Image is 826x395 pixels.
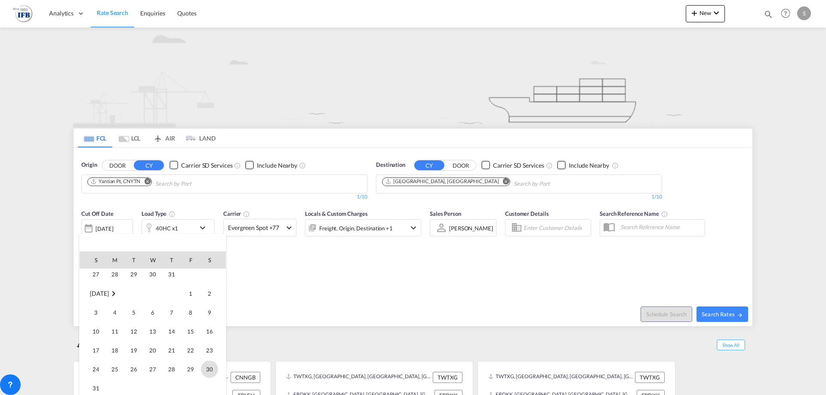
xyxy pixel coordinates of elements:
span: 27 [87,266,105,283]
td: Thursday August 28 2025 [162,360,181,379]
td: Tuesday August 19 2025 [124,341,143,360]
td: Friday August 22 2025 [181,341,200,360]
td: Wednesday July 30 2025 [143,265,162,284]
span: 24 [87,361,105,378]
span: 21 [163,342,180,359]
td: Tuesday August 5 2025 [124,303,143,322]
span: [DATE] [90,290,108,297]
span: 27 [144,361,161,378]
span: 2 [201,285,218,302]
td: Monday August 25 2025 [105,360,124,379]
td: Saturday August 2 2025 [200,284,226,303]
span: 8 [182,304,199,321]
tr: Week 5 [80,265,226,284]
td: Sunday August 17 2025 [80,341,105,360]
span: 4 [106,304,123,321]
td: Wednesday August 6 2025 [143,303,162,322]
td: Saturday August 23 2025 [200,341,226,360]
th: S [80,251,105,269]
span: 26 [125,361,142,378]
td: Thursday August 21 2025 [162,341,181,360]
td: Tuesday July 29 2025 [124,265,143,284]
td: Monday August 11 2025 [105,322,124,341]
span: 29 [125,266,142,283]
tr: Week 1 [80,284,226,303]
span: 16 [201,323,218,340]
tr: Week 5 [80,360,226,379]
span: 9 [201,304,218,321]
span: 3 [87,304,105,321]
td: Thursday August 7 2025 [162,303,181,322]
span: 7 [163,304,180,321]
span: 25 [106,361,123,378]
td: Monday July 28 2025 [105,265,124,284]
tr: Week 4 [80,341,226,360]
td: Monday August 4 2025 [105,303,124,322]
span: 6 [144,304,161,321]
span: 28 [106,266,123,283]
th: T [162,251,181,269]
span: 1 [182,285,199,302]
td: Monday August 18 2025 [105,341,124,360]
span: 17 [87,342,105,359]
span: 23 [201,342,218,359]
span: 22 [182,342,199,359]
td: Tuesday August 26 2025 [124,360,143,379]
td: Sunday July 27 2025 [80,265,105,284]
td: Saturday August 9 2025 [200,303,226,322]
span: 20 [144,342,161,359]
span: 30 [144,266,161,283]
span: 30 [201,361,218,378]
td: Sunday August 10 2025 [80,322,105,341]
tr: Week 3 [80,322,226,341]
td: August 2025 [80,284,143,303]
td: Friday August 15 2025 [181,322,200,341]
td: Friday August 8 2025 [181,303,200,322]
td: Friday August 29 2025 [181,360,200,379]
td: Saturday August 16 2025 [200,322,226,341]
td: Wednesday August 27 2025 [143,360,162,379]
span: 29 [182,361,199,378]
td: Sunday August 24 2025 [80,360,105,379]
span: 10 [87,323,105,340]
th: M [105,251,124,269]
tr: Week 2 [80,303,226,322]
span: 28 [163,361,180,378]
span: 11 [106,323,123,340]
span: 18 [106,342,123,359]
th: T [124,251,143,269]
td: Friday August 1 2025 [181,284,200,303]
th: W [143,251,162,269]
span: 15 [182,323,199,340]
td: Sunday August 3 2025 [80,303,105,322]
span: 12 [125,323,142,340]
span: 19 [125,342,142,359]
td: Tuesday August 12 2025 [124,322,143,341]
td: Saturday August 30 2025 [200,360,226,379]
td: Wednesday August 20 2025 [143,341,162,360]
span: 5 [125,304,142,321]
span: 31 [163,266,180,283]
td: Thursday August 14 2025 [162,322,181,341]
td: Thursday July 31 2025 [162,265,181,284]
span: 14 [163,323,180,340]
span: 13 [144,323,161,340]
th: F [181,251,200,269]
th: S [200,251,226,269]
td: Wednesday August 13 2025 [143,322,162,341]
